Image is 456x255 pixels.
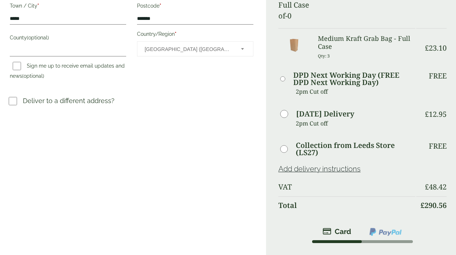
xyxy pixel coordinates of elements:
bdi: 23.10 [425,43,447,53]
label: Collection from Leeds Store (LS27) [296,142,415,156]
p: 2pm Cut off [296,118,415,129]
label: DPD Next Working Day (FREE DPD Next Working Day) [293,72,415,86]
span: (optional) [22,73,44,79]
p: Free [429,72,447,80]
span: (optional) [27,35,49,41]
bdi: 48.42 [425,182,447,192]
span: Country/Region [137,41,253,56]
img: stripe.png [323,227,351,236]
th: VAT [278,178,415,196]
abbr: required [175,31,177,37]
a: Add delivery instructions [278,165,361,173]
label: Postcode [137,1,253,13]
bdi: 12.95 [425,109,447,119]
span: £ [425,182,429,192]
label: Country/Region [137,29,253,41]
th: Total [278,196,415,214]
span: United Kingdom (UK) [145,42,231,57]
bdi: 290.56 [420,200,447,210]
span: £ [420,200,424,210]
h3: Medium Kraft Grab Bag - Full Case [318,35,415,50]
p: 2pm Cut off [296,86,415,97]
label: Sign me up to receive email updates and news [10,63,125,81]
input: Sign me up to receive email updates and news(optional) [13,62,21,70]
label: County [10,33,126,45]
abbr: required [159,3,161,9]
abbr: required [37,3,39,9]
label: [DATE] Delivery [296,110,354,118]
span: £ [425,109,429,119]
small: Qty: 3 [318,53,330,59]
p: Deliver to a different address? [23,96,115,106]
label: Town / City [10,1,126,13]
span: £ [425,43,429,53]
img: ppcp-gateway.png [369,227,402,237]
p: Free [429,142,447,150]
